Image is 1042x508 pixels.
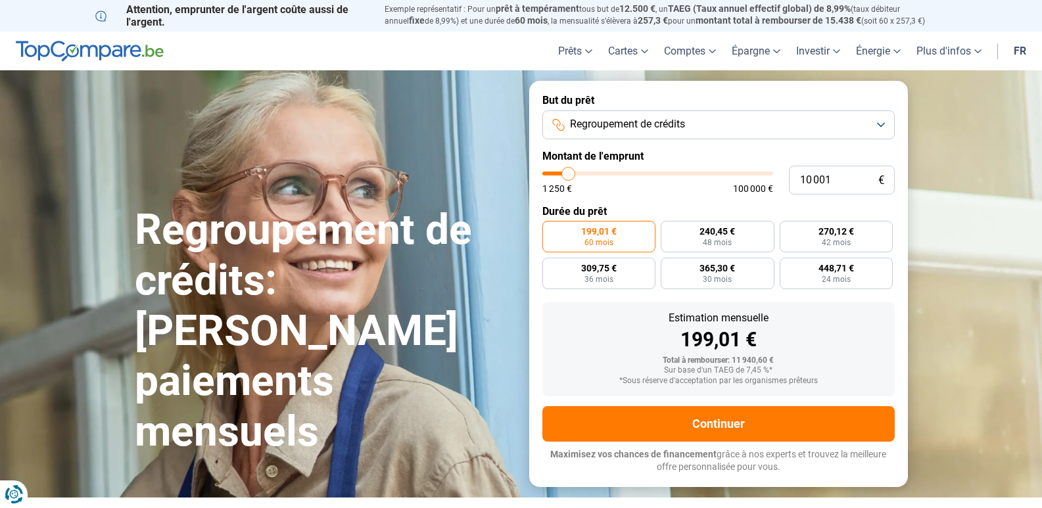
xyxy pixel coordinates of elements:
img: TopCompare [16,41,164,62]
h1: Regroupement de crédits: [PERSON_NAME] paiements mensuels [135,205,513,457]
div: Total à rembourser: 11 940,60 € [553,356,884,365]
span: 257,3 € [638,15,668,26]
span: montant total à rembourser de 15.438 € [696,15,861,26]
button: Regroupement de crédits [542,110,895,139]
button: Continuer [542,406,895,442]
span: 60 mois [584,239,613,246]
span: 448,71 € [818,264,854,273]
span: fixe [409,15,425,26]
div: Sur base d'un TAEG de 7,45 %* [553,366,884,375]
span: 309,75 € [581,264,617,273]
label: But du prêt [542,94,895,106]
span: 12.500 € [619,3,655,14]
span: 30 mois [703,275,732,283]
div: Estimation mensuelle [553,313,884,323]
div: *Sous réserve d'acceptation par les organismes prêteurs [553,377,884,386]
span: prêt à tempérament [496,3,579,14]
a: Comptes [656,32,724,70]
a: fr [1006,32,1034,70]
span: Regroupement de crédits [570,117,685,131]
span: 24 mois [822,275,851,283]
span: 199,01 € [581,227,617,236]
a: Énergie [848,32,909,70]
a: Épargne [724,32,788,70]
a: Investir [788,32,848,70]
a: Prêts [550,32,600,70]
span: € [878,175,884,186]
span: 42 mois [822,239,851,246]
label: Montant de l'emprunt [542,150,895,162]
p: Exemple représentatif : Pour un tous but de , un (taux débiteur annuel de 8,99%) et une durée de ... [385,3,947,27]
label: Durée du prêt [542,205,895,218]
span: 1 250 € [542,184,572,193]
p: Attention, emprunter de l'argent coûte aussi de l'argent. [95,3,369,28]
span: 240,45 € [699,227,735,236]
span: TAEG (Taux annuel effectif global) de 8,99% [668,3,851,14]
a: Plus d'infos [909,32,989,70]
span: 36 mois [584,275,613,283]
span: 60 mois [515,15,548,26]
span: 100 000 € [733,184,773,193]
p: grâce à nos experts et trouvez la meilleure offre personnalisée pour vous. [542,448,895,474]
a: Cartes [600,32,656,70]
span: 270,12 € [818,227,854,236]
span: 365,30 € [699,264,735,273]
span: 48 mois [703,239,732,246]
div: 199,01 € [553,330,884,350]
span: Maximisez vos chances de financement [550,449,717,459]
